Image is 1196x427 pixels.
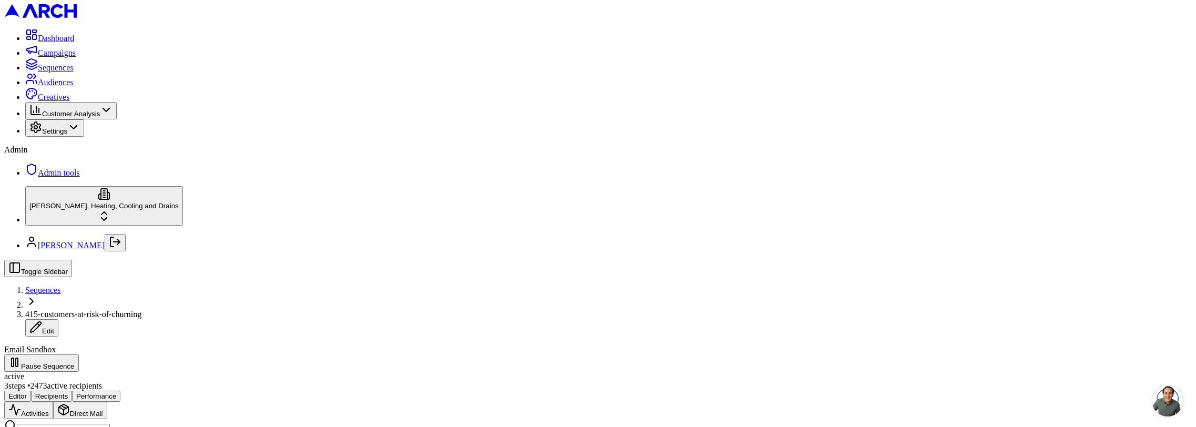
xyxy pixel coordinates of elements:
[4,372,1192,381] div: active
[4,345,1192,354] div: Email Sandbox
[72,391,120,402] button: Performance
[4,354,79,372] button: Pause Sequence
[25,78,74,87] a: Audiences
[105,234,126,251] button: Log out
[31,391,72,402] button: Recipients
[42,110,100,118] span: Customer Analysis
[25,168,80,177] a: Admin tools
[25,286,61,294] a: Sequences
[25,34,74,43] a: Dashboard
[25,63,74,72] a: Sequences
[38,93,69,101] span: Creatives
[38,34,74,43] span: Dashboard
[25,102,117,119] button: Customer Analysis
[4,286,1192,337] nav: breadcrumb
[25,186,183,226] button: [PERSON_NAME], Heating, Cooling and Drains
[42,327,54,335] span: Edit
[25,93,69,101] a: Creatives
[29,202,179,210] span: [PERSON_NAME], Heating, Cooling and Drains
[21,268,68,276] span: Toggle Sidebar
[4,381,102,390] span: 3 steps • 2473 active recipients
[4,391,31,402] button: Editor
[4,260,72,277] button: Toggle Sidebar
[4,402,53,419] button: Activities
[25,310,141,319] span: 415-customers-at-risk-of-churning
[38,78,74,87] span: Audiences
[25,48,76,57] a: Campaigns
[38,168,80,177] span: Admin tools
[38,241,105,250] a: [PERSON_NAME]
[38,63,74,72] span: Sequences
[25,319,58,337] button: Edit
[38,48,76,57] span: Campaigns
[25,119,84,137] button: Settings
[1152,385,1183,416] a: Open chat
[42,127,67,135] span: Settings
[4,145,1192,155] div: Admin
[53,402,107,419] button: Direct Mail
